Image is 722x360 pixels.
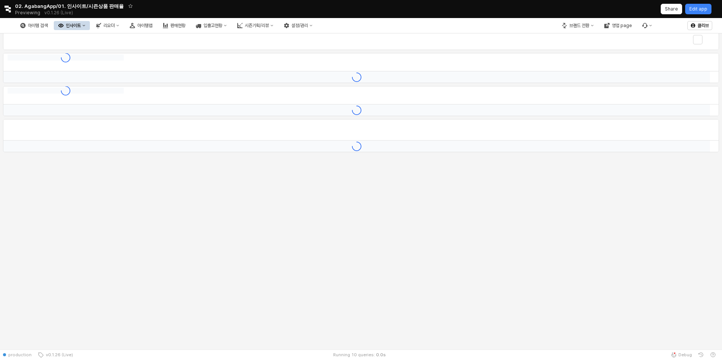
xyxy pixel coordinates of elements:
[170,23,185,28] div: 판매현황
[668,349,695,360] button: Debug
[16,21,52,30] button: 아이템 검색
[233,21,278,30] button: 시즌기획/리뷰
[638,21,657,30] div: 버그 제보 및 기능 개선 요청
[695,349,707,360] button: History
[665,6,678,12] p: Share
[698,23,709,29] p: 클리브
[685,4,711,14] button: Edit app
[291,23,308,28] div: 설정/관리
[103,23,115,28] div: 리오더
[678,352,692,358] span: Debug
[35,349,76,360] button: v0.1.26 (Live)
[28,23,48,28] div: 아이템 검색
[127,2,134,10] button: Add app to favorites
[203,23,222,28] div: 입출고현황
[245,23,269,28] div: 시즌기획/리뷰
[612,23,632,28] div: 영업 page
[689,6,707,12] p: Edit app
[15,9,40,17] span: Previewing
[191,21,231,30] button: 입출고현황
[54,21,90,30] button: 인사이트
[15,2,124,10] span: 02. AgabangApp/01. 인사이트/시즌상품 판매율
[66,23,81,28] div: 인사이트
[158,21,190,30] button: 판매현황
[40,8,77,18] button: Releases and History
[279,21,317,30] button: 설정/관리
[661,4,682,14] button: Share app
[557,21,598,30] button: 브랜드 전환
[44,352,73,358] span: v0.1.26 (Live)
[600,21,636,30] button: 영업 page
[15,8,77,18] div: Previewing v0.1.26 (Live)
[44,10,73,16] p: v0.1.26 (Live)
[125,21,157,30] button: 아이템맵
[333,352,375,358] div: Running 10 queries:
[137,23,152,28] div: 아이템맵
[687,21,712,30] button: 클리브
[707,349,719,360] button: Help
[376,352,386,358] span: 0.0 s
[8,352,32,358] span: production
[569,23,589,28] div: 브랜드 전환
[91,21,124,30] button: 리오더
